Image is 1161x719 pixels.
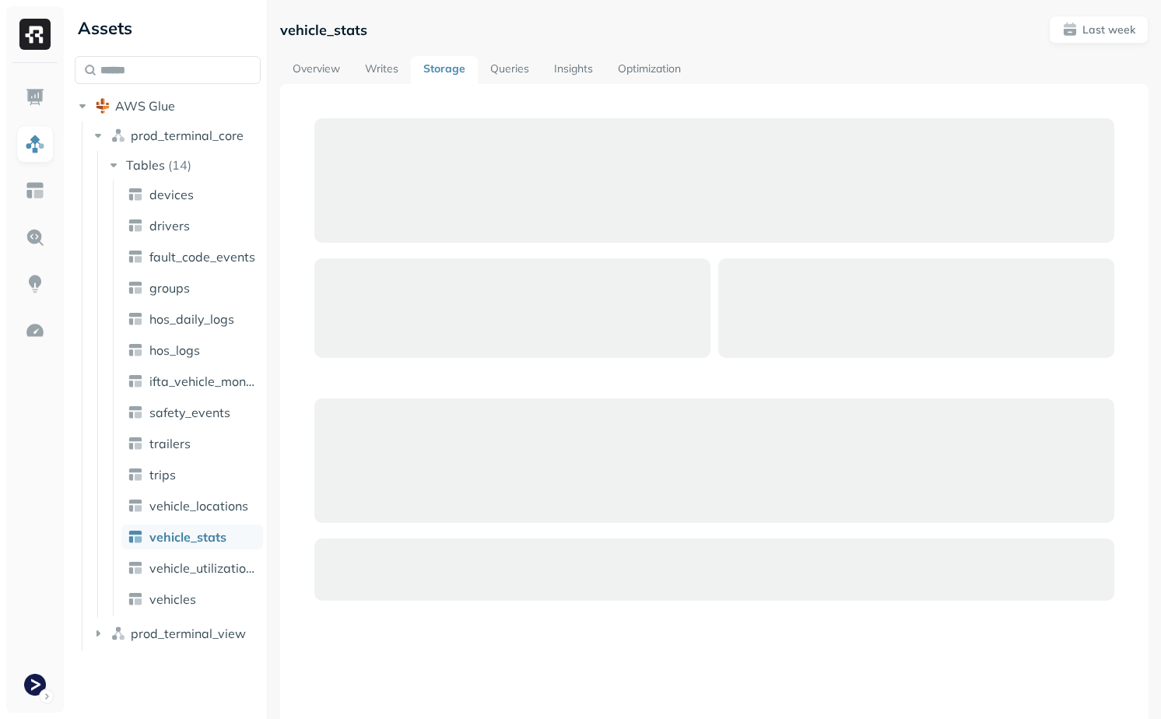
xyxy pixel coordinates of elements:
button: AWS Glue [75,93,261,118]
a: fault_code_events [121,244,263,269]
p: ( 14 ) [168,157,191,173]
span: hos_logs [149,342,200,358]
span: vehicle_stats [149,529,226,545]
span: AWS Glue [115,98,175,114]
a: hos_logs [121,338,263,363]
span: vehicle_utilization_day [149,560,257,576]
span: vehicles [149,591,196,607]
a: vehicle_stats [121,524,263,549]
img: Assets [25,134,45,154]
div: Assets [75,16,261,40]
img: table [128,560,143,576]
img: root [95,98,110,114]
a: devices [121,182,263,207]
img: Optimization [25,321,45,341]
img: table [128,529,143,545]
span: Tables [126,157,165,173]
img: table [128,311,143,327]
img: table [128,498,143,514]
img: table [128,187,143,202]
span: prod_terminal_view [131,626,246,641]
button: Last week [1049,16,1149,44]
a: Overview [280,56,353,84]
img: Asset Explorer [25,181,45,201]
img: table [128,249,143,265]
span: drivers [149,218,190,233]
span: devices [149,187,194,202]
a: hos_daily_logs [121,307,263,331]
a: vehicle_utilization_day [121,556,263,580]
img: Query Explorer [25,227,45,247]
img: table [128,436,143,451]
img: Insights [25,274,45,294]
img: Terminal [24,674,46,696]
a: trips [121,462,263,487]
p: vehicle_stats [280,21,367,39]
a: vehicles [121,587,263,612]
span: vehicle_locations [149,498,248,514]
span: groups [149,280,190,296]
img: namespace [110,626,126,641]
span: trips [149,467,176,482]
img: table [128,218,143,233]
a: Queries [478,56,542,84]
a: groups [121,275,263,300]
a: safety_events [121,400,263,425]
a: drivers [121,213,263,238]
a: Optimization [605,56,693,84]
button: prod_terminal_view [90,621,261,646]
img: table [128,405,143,420]
span: trailers [149,436,191,451]
img: Dashboard [25,87,45,107]
a: ifta_vehicle_months [121,369,263,394]
span: ifta_vehicle_months [149,374,257,389]
span: fault_code_events [149,249,255,265]
a: trailers [121,431,263,456]
p: Last week [1082,23,1135,37]
a: vehicle_locations [121,493,263,518]
img: table [128,342,143,358]
img: namespace [110,128,126,143]
a: Storage [411,56,478,84]
a: Writes [353,56,411,84]
button: prod_terminal_core [90,123,261,148]
img: table [128,374,143,389]
span: prod_terminal_core [131,128,244,143]
span: hos_daily_logs [149,311,234,327]
img: table [128,591,143,607]
img: table [128,467,143,482]
img: Ryft [19,19,51,50]
span: safety_events [149,405,230,420]
button: Tables(14) [106,153,262,177]
a: Insights [542,56,605,84]
img: table [128,280,143,296]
